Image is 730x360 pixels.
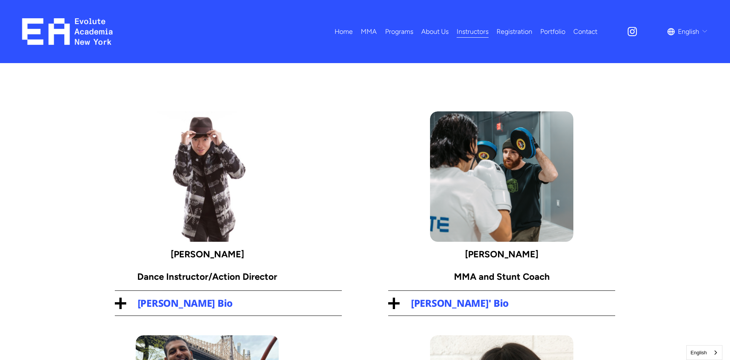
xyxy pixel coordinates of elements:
a: Contact [573,25,597,38]
aside: Language selected: English [686,345,722,360]
strong: Dance Instructor/Action Director [137,271,277,282]
a: folder dropdown [361,25,377,38]
a: Instructors [457,25,489,38]
a: Instagram [627,26,638,37]
img: EA [22,18,113,45]
a: English [687,346,722,360]
span: MMA [361,25,377,38]
a: Home [335,25,353,38]
span: Programs [385,25,413,38]
button: [PERSON_NAME]' Bio [388,291,616,316]
span: English [678,25,699,38]
span: [PERSON_NAME]' Bio [400,297,616,310]
strong: [PERSON_NAME] [465,249,538,260]
a: Portfolio [540,25,565,38]
span: [PERSON_NAME] Bio [126,297,342,310]
a: folder dropdown [385,25,413,38]
a: About Us [421,25,449,38]
button: [PERSON_NAME] Bio [115,291,342,316]
a: Registration [497,25,532,38]
strong: [PERSON_NAME] [171,249,244,260]
div: language picker [667,25,708,38]
strong: MMA and Stunt Coach [454,271,550,282]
